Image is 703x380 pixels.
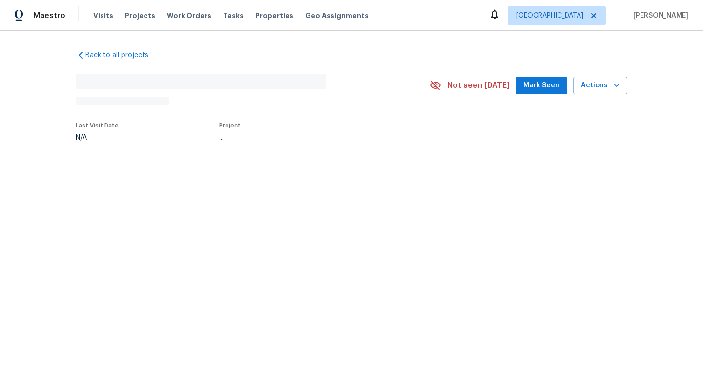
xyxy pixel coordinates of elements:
[516,11,583,21] span: [GEOGRAPHIC_DATA]
[581,80,620,92] span: Actions
[76,123,119,128] span: Last Visit Date
[573,77,627,95] button: Actions
[305,11,369,21] span: Geo Assignments
[219,134,407,141] div: ...
[447,81,510,90] span: Not seen [DATE]
[76,50,169,60] a: Back to all projects
[76,134,119,141] div: N/A
[125,11,155,21] span: Projects
[523,80,559,92] span: Mark Seen
[516,77,567,95] button: Mark Seen
[33,11,65,21] span: Maestro
[167,11,211,21] span: Work Orders
[219,123,241,128] span: Project
[223,12,244,19] span: Tasks
[629,11,688,21] span: [PERSON_NAME]
[93,11,113,21] span: Visits
[255,11,293,21] span: Properties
